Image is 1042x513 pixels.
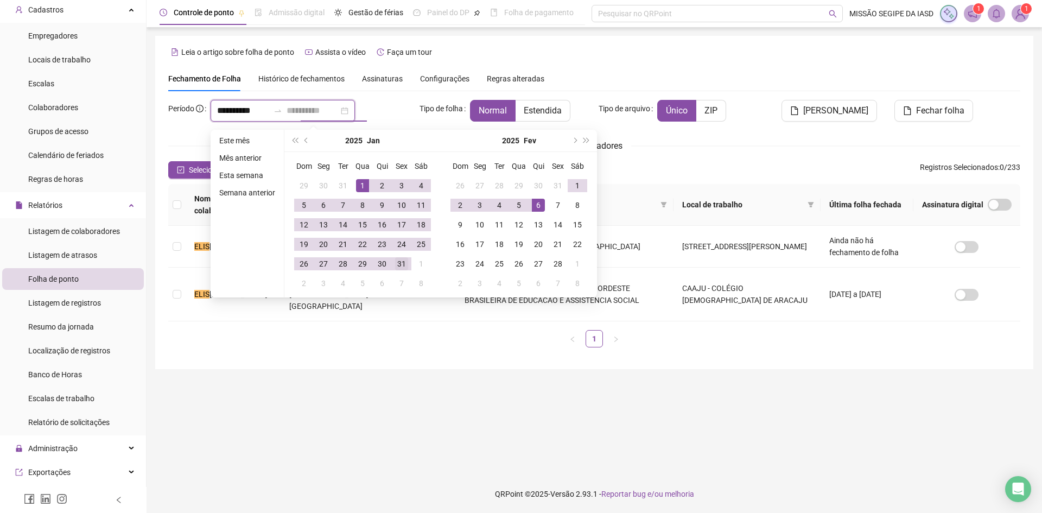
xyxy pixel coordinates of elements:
[215,169,279,182] li: Esta semana
[829,10,837,18] span: search
[367,130,380,151] button: month panel
[781,100,877,122] button: [PERSON_NAME]
[548,235,568,254] td: 2025-02-21
[551,257,564,270] div: 28
[509,274,529,293] td: 2025-03-05
[297,277,310,290] div: 2
[571,277,584,290] div: 8
[392,195,411,215] td: 2025-01-10
[493,179,506,192] div: 28
[490,9,498,16] span: book
[532,277,545,290] div: 6
[174,8,234,17] span: Controle de ponto
[682,199,803,211] span: Local de trabalho
[420,75,469,83] span: Configurações
[333,235,353,254] td: 2025-01-21
[289,130,301,151] button: super-prev-year
[803,104,868,117] span: [PERSON_NAME]
[529,215,548,235] td: 2025-02-13
[493,277,506,290] div: 4
[297,238,310,251] div: 19
[490,156,509,176] th: Ter
[28,346,110,355] span: Localização de registros
[333,274,353,293] td: 2025-02-04
[333,215,353,235] td: 2025-01-14
[336,277,350,290] div: 4
[548,215,568,235] td: 2025-02-14
[317,277,330,290] div: 3
[569,336,576,343] span: left
[392,156,411,176] th: Sex
[387,48,432,56] span: Faça um tour
[474,10,480,16] span: pushpin
[821,184,913,226] th: Última folha fechada
[607,330,625,347] button: right
[415,257,428,270] div: 1
[454,257,467,270] div: 23
[532,218,545,231] div: 13
[660,201,667,208] span: filter
[493,257,506,270] div: 25
[529,195,548,215] td: 2025-02-06
[415,277,428,290] div: 8
[314,215,333,235] td: 2025-01-13
[317,238,330,251] div: 20
[28,444,78,453] span: Administração
[372,195,392,215] td: 2025-01-09
[666,105,688,116] span: Único
[294,195,314,215] td: 2025-01-05
[470,235,490,254] td: 2025-02-17
[568,254,587,274] td: 2025-03-01
[512,218,525,231] div: 12
[177,166,185,174] span: check-square
[28,227,120,236] span: Listagem de colaboradores
[493,199,506,212] div: 4
[973,3,984,14] sup: 1
[470,195,490,215] td: 2025-02-03
[28,418,110,427] span: Relatório de solicitações
[353,156,372,176] th: Qua
[411,215,431,235] td: 2025-01-18
[450,274,470,293] td: 2025-03-02
[674,268,821,321] td: CAAJU - COLÉGIO [DEMOGRAPHIC_DATA] DE ARACAJU
[147,475,1042,513] footer: QRPoint © 2025 - 2.93.1 -
[411,176,431,195] td: 2025-01-04
[336,179,350,192] div: 31
[512,179,525,192] div: 29
[551,199,564,212] div: 7
[808,201,814,208] span: filter
[571,179,584,192] div: 1
[314,176,333,195] td: 2024-12-30
[1012,5,1028,22] img: 68402
[509,254,529,274] td: 2025-02-26
[920,161,1020,179] span: : 0 / 233
[586,330,603,347] li: 1
[512,277,525,290] div: 5
[551,277,564,290] div: 7
[1005,476,1031,502] div: Open Intercom Messenger
[356,218,369,231] div: 15
[345,130,363,151] button: year panel
[294,235,314,254] td: 2025-01-19
[805,197,816,213] span: filter
[28,468,71,477] span: Exportações
[333,176,353,195] td: 2024-12-31
[315,48,366,56] span: Assista o vídeo
[415,179,428,192] div: 4
[450,254,470,274] td: 2025-02-23
[493,218,506,231] div: 11
[294,274,314,293] td: 2025-02-02
[168,161,253,179] button: Selecionar todos
[532,199,545,212] div: 6
[894,100,973,122] button: Fechar folha
[28,175,83,183] span: Regras de horas
[28,299,101,307] span: Listagem de registros
[160,9,167,16] span: clock-circle
[1021,3,1032,14] sup: Atualize o seu contato no menu Meus Dados
[532,257,545,270] div: 27
[454,199,467,212] div: 2
[415,199,428,212] div: 11
[568,215,587,235] td: 2025-02-15
[297,199,310,212] div: 5
[392,215,411,235] td: 2025-01-17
